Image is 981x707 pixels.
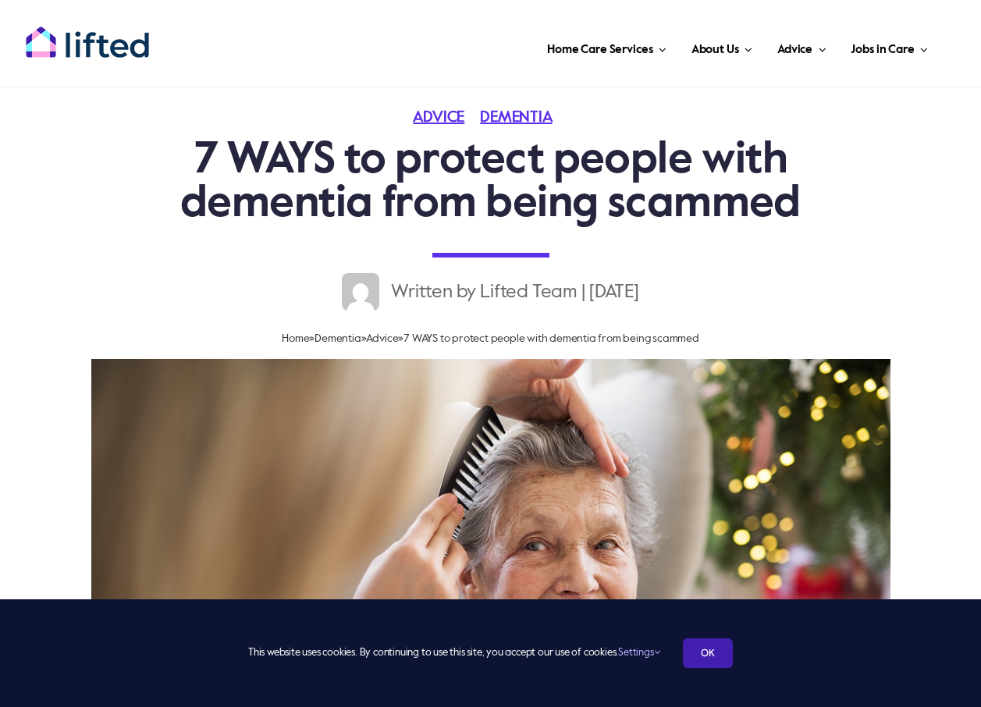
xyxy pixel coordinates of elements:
[366,333,399,344] a: Advice
[248,641,659,666] span: This website uses cookies. By continuing to use this site, you accept our use of cookies.
[773,23,830,70] a: Advice
[282,333,309,344] a: Home
[413,110,480,126] a: Advice
[687,23,757,70] a: About Us
[282,333,698,344] span: » » »
[691,37,739,62] span: About Us
[618,648,659,658] a: Settings
[777,37,812,62] span: Advice
[122,139,859,226] h1: 7 WAYS to protect people with dementia from being scammed
[413,110,567,126] span: Categories: ,
[403,333,699,344] span: 7 WAYS to protect people with dementia from being scammed
[315,333,361,344] a: Dementia
[480,110,567,126] a: Dementia
[122,326,859,351] nav: Breadcrumb
[542,23,671,70] a: Home Care Services
[846,23,933,70] a: Jobs in Care
[183,23,933,70] nav: Main Menu
[25,26,150,41] a: lifted-logo
[547,37,652,62] span: Home Care Services
[683,638,733,668] a: OK
[851,37,914,62] span: Jobs in Care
